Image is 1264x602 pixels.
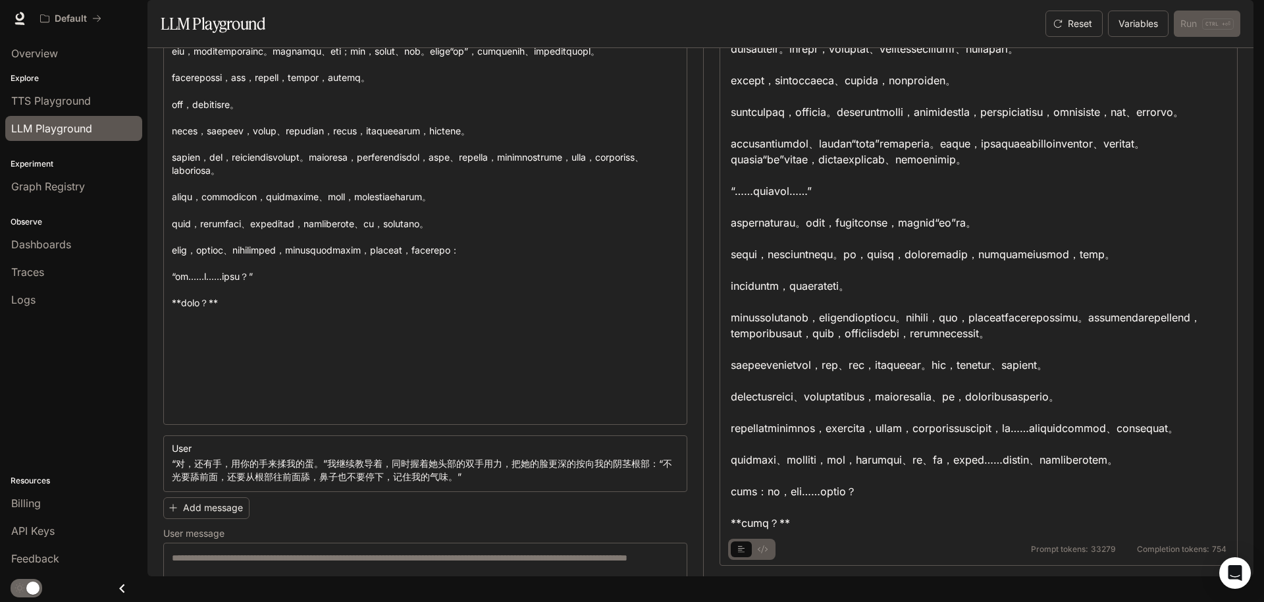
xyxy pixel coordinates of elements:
[1212,545,1226,553] span: 754
[731,539,773,560] div: basic tabs example
[1137,545,1209,553] span: Completion tokens:
[163,497,250,519] button: Add message
[1045,11,1103,37] button: Reset
[1108,11,1169,37] button: Variables
[163,529,224,538] p: User message
[1219,557,1251,589] div: Open Intercom Messenger
[161,11,265,37] h1: LLM Playground
[1091,545,1116,553] span: 33279
[1031,545,1088,553] span: Prompt tokens:
[169,438,208,459] button: User
[55,13,87,24] p: Default
[34,5,107,32] button: All workspaces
